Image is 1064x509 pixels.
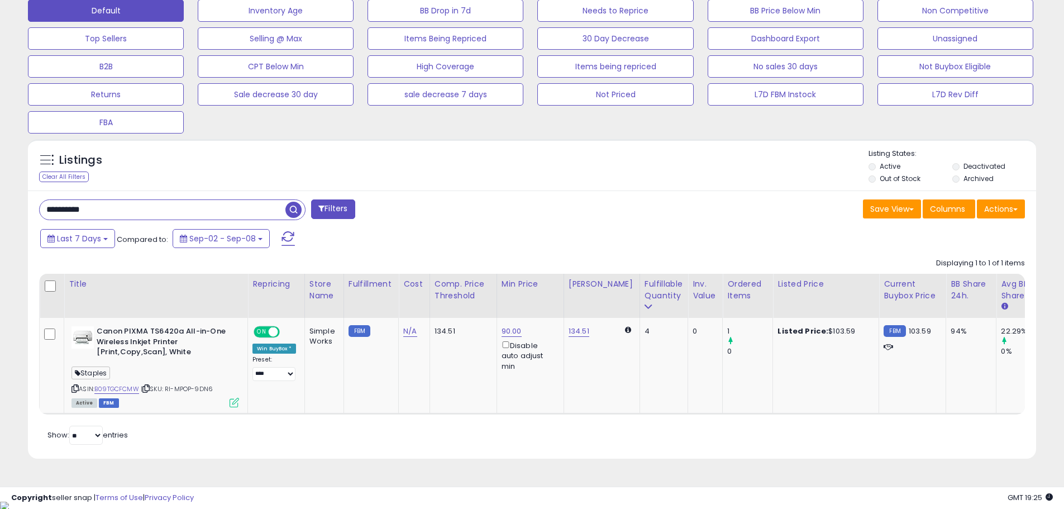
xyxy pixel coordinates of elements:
[349,325,370,337] small: FBM
[47,430,128,440] span: Show: entries
[936,258,1025,269] div: Displaying 1 to 1 of 1 items
[951,326,987,336] div: 94%
[71,398,97,408] span: All listings currently available for purchase on Amazon
[368,83,523,106] button: sale decrease 7 days
[173,229,270,248] button: Sep-02 - Sep-08
[71,367,110,379] span: Staples
[645,278,683,302] div: Fulfillable Quantity
[252,344,296,354] div: Win BuyBox *
[28,55,184,78] button: B2B
[28,83,184,106] button: Returns
[309,278,339,302] div: Store Name
[909,326,931,336] span: 103.59
[403,278,425,290] div: Cost
[435,326,488,336] div: 134.51
[869,149,1036,159] p: Listing States:
[777,278,874,290] div: Listed Price
[252,356,296,381] div: Preset:
[708,27,863,50] button: Dashboard Export
[1001,278,1042,302] div: Avg BB Share
[1001,346,1046,356] div: 0%
[569,278,635,290] div: [PERSON_NAME]
[99,398,119,408] span: FBM
[94,384,139,394] a: B09TGCFCMW
[502,278,559,290] div: Min Price
[708,55,863,78] button: No sales 30 days
[198,83,354,106] button: Sale decrease 30 day
[884,278,941,302] div: Current Buybox Price
[963,161,1005,171] label: Deactivated
[278,327,296,337] span: OFF
[930,203,965,215] span: Columns
[877,55,1033,78] button: Not Buybox Eligible
[28,27,184,50] button: Top Sellers
[777,326,828,336] b: Listed Price:
[951,278,991,302] div: BB Share 24h.
[11,493,194,503] div: seller snap | |
[57,233,101,244] span: Last 7 Days
[727,278,768,302] div: Ordered Items
[59,153,102,168] h5: Listings
[28,111,184,134] button: FBA
[435,278,492,302] div: Comp. Price Threshold
[537,27,693,50] button: 30 Day Decrease
[39,172,89,182] div: Clear All Filters
[537,83,693,106] button: Not Priced
[1008,492,1053,503] span: 2025-09-16 19:25 GMT
[40,229,115,248] button: Last 7 Days
[877,83,1033,106] button: L7D Rev Diff
[645,326,679,336] div: 4
[349,278,394,290] div: Fulfillment
[923,199,975,218] button: Columns
[863,199,921,218] button: Save View
[252,278,300,290] div: Repricing
[198,55,354,78] button: CPT Below Min
[693,278,718,302] div: Inv. value
[963,174,994,183] label: Archived
[71,326,94,349] img: 312dfCPS76L._SL40_.jpg
[117,234,168,245] span: Compared to:
[777,326,870,336] div: $103.59
[198,27,354,50] button: Selling @ Max
[727,326,772,336] div: 1
[403,326,417,337] a: N/A
[1001,326,1046,336] div: 22.29%
[884,325,905,337] small: FBM
[368,27,523,50] button: Items Being Repriced
[97,326,232,360] b: Canon PIXMA TS6420a All-in-One Wireless Inkjet Printer [Print,Copy,Scan], White
[537,55,693,78] button: Items being repriced
[569,326,589,337] a: 134.51
[189,233,256,244] span: Sep-02 - Sep-08
[368,55,523,78] button: High Coverage
[69,278,243,290] div: Title
[309,326,335,346] div: Simple Works
[880,174,920,183] label: Out of Stock
[96,492,143,503] a: Terms of Use
[311,199,355,219] button: Filters
[11,492,52,503] strong: Copyright
[502,339,555,372] div: Disable auto adjust min
[71,326,239,406] div: ASIN:
[502,326,522,337] a: 90.00
[1001,302,1008,312] small: Avg BB Share.
[880,161,900,171] label: Active
[977,199,1025,218] button: Actions
[877,27,1033,50] button: Unassigned
[727,346,772,356] div: 0
[255,327,269,337] span: ON
[145,492,194,503] a: Privacy Policy
[708,83,863,106] button: L7D FBM Instock
[141,384,213,393] span: | SKU: RI-MPOP-9DN6
[693,326,714,336] div: 0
